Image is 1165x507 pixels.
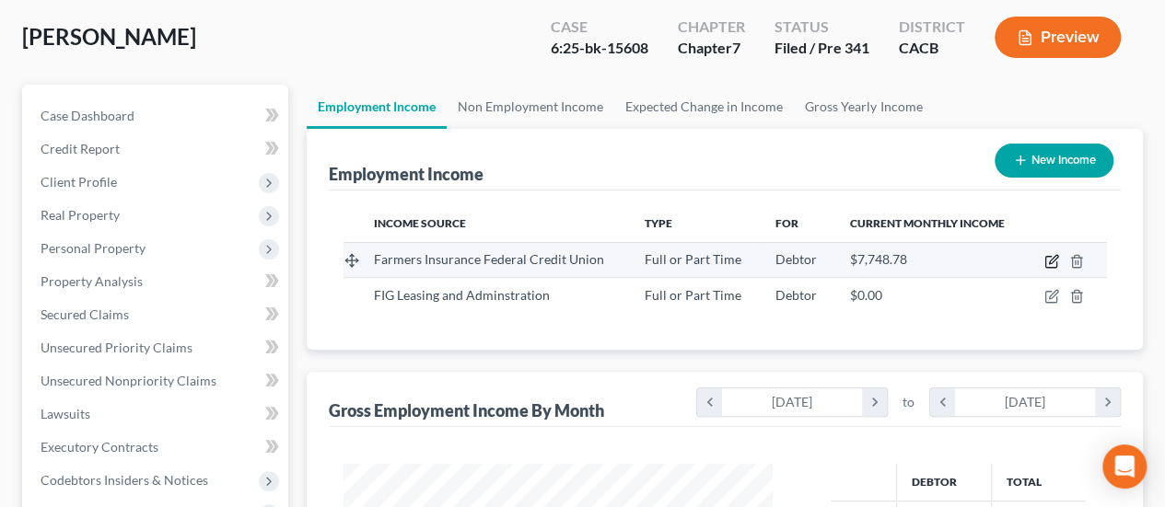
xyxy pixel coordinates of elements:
a: Non Employment Income [447,85,614,129]
div: Chapter [678,38,745,59]
i: chevron_right [862,388,887,416]
i: chevron_left [930,388,955,416]
span: Executory Contracts [41,439,158,455]
a: Unsecured Priority Claims [26,331,288,364]
div: [DATE] [955,388,1096,416]
th: Total [991,464,1086,501]
div: Employment Income [329,163,483,185]
span: Lawsuits [41,406,90,421]
a: Expected Change in Income [614,85,794,129]
a: Credit Report [26,133,288,166]
span: Property Analysis [41,273,143,289]
span: Secured Claims [41,306,129,322]
button: Preview [995,17,1121,58]
span: Full or Part Time [645,251,741,267]
a: Employment Income [307,85,447,129]
div: Case [551,17,648,38]
span: Personal Property [41,240,146,256]
span: Farmers Insurance Federal Credit Union [374,251,604,267]
div: Status [775,17,869,38]
div: CACB [899,38,965,59]
i: chevron_left [697,388,722,416]
a: Executory Contracts [26,431,288,464]
div: Filed / Pre 341 [775,38,869,59]
a: Gross Yearly Income [794,85,933,129]
a: Case Dashboard [26,99,288,133]
span: For [775,216,798,230]
a: Property Analysis [26,265,288,298]
span: Debtor [775,287,817,303]
span: $0.00 [849,287,881,303]
span: Type [645,216,672,230]
button: New Income [995,144,1113,178]
a: Secured Claims [26,298,288,331]
span: Full or Part Time [645,287,741,303]
span: Credit Report [41,141,120,156]
div: [DATE] [722,388,863,416]
div: 6:25-bk-15608 [551,38,648,59]
th: Debtor [896,464,991,501]
span: Current Monthly Income [849,216,1004,230]
span: Case Dashboard [41,108,134,123]
a: Lawsuits [26,398,288,431]
span: [PERSON_NAME] [22,23,196,50]
span: Unsecured Nonpriority Claims [41,373,216,388]
span: to [903,393,915,411]
div: Open Intercom Messenger [1102,444,1147,489]
span: Real Property [41,207,120,223]
span: FIG Leasing and Adminstration [374,287,550,303]
span: $7,748.78 [849,251,906,267]
div: Chapter [678,17,745,38]
span: Debtor [775,251,817,267]
span: Income Source [374,216,466,230]
span: Unsecured Priority Claims [41,340,192,355]
span: Codebtors Insiders & Notices [41,472,208,488]
div: Gross Employment Income By Month [329,399,604,421]
div: District [899,17,965,38]
i: chevron_right [1095,388,1120,416]
a: Unsecured Nonpriority Claims [26,364,288,398]
span: Client Profile [41,174,117,190]
span: 7 [732,39,740,56]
